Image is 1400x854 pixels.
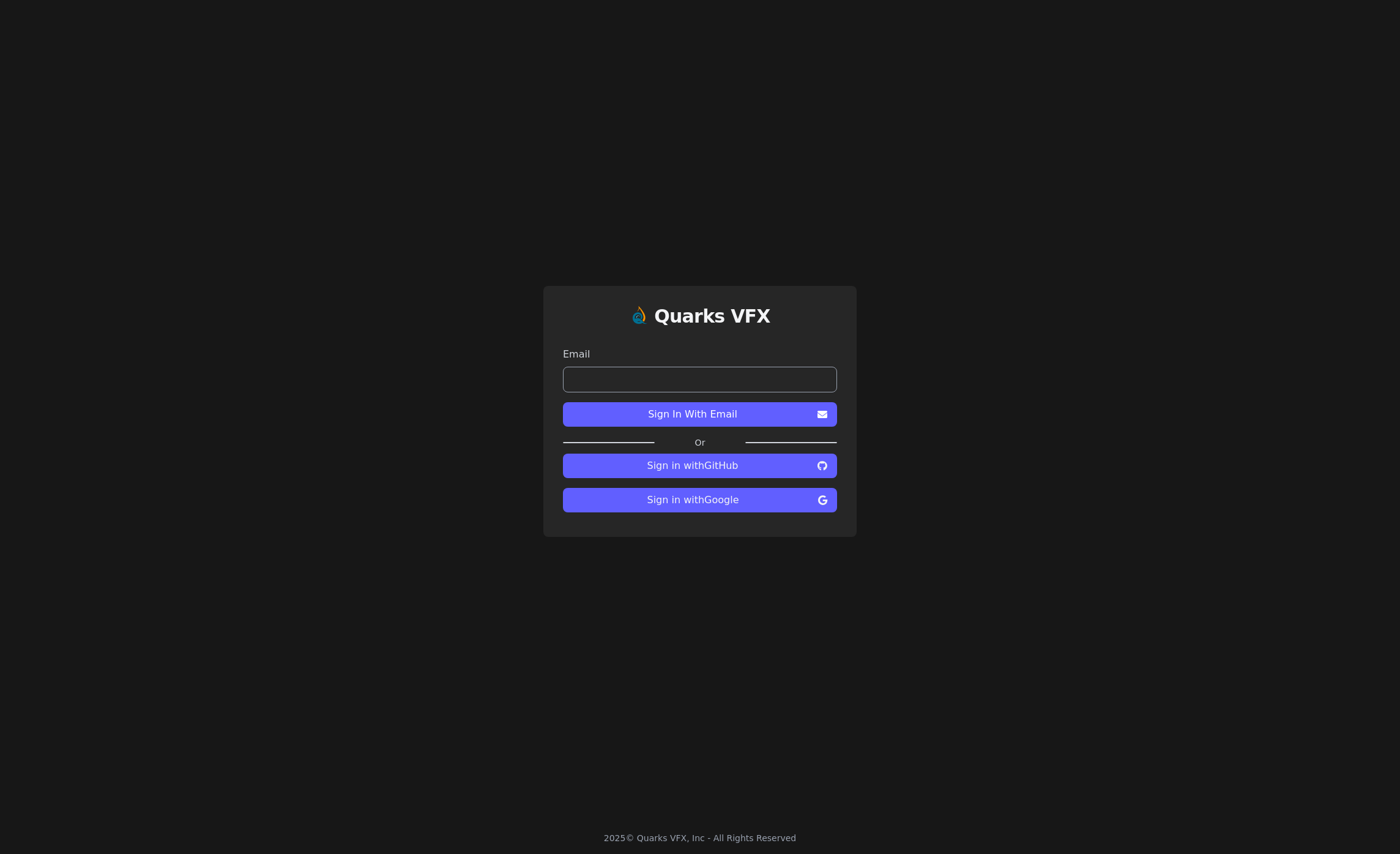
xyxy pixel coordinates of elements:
button: Sign in withGoogle [563,488,837,512]
a: Quarks VFX [654,305,770,337]
span: Sign in with GitHub [573,459,813,473]
label: Email [563,347,837,362]
button: Sign in withGitHub [563,454,837,478]
button: Sign In With Email [563,402,837,427]
h1: Quarks VFX [654,305,770,328]
label: Or [655,436,745,449]
span: Sign in with Google [573,493,813,508]
div: 2025 © Quarks VFX, Inc - All Rights Reserved [604,832,797,844]
span: Sign In With Email [573,407,813,422]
